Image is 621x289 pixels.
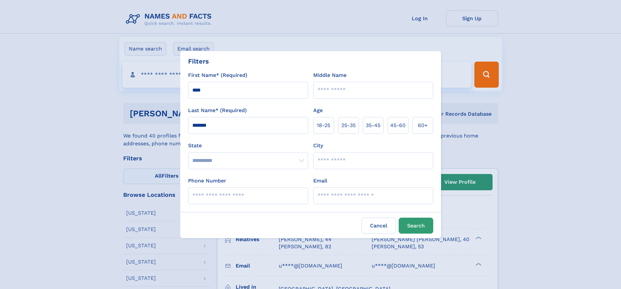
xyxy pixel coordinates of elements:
label: State [188,142,308,150]
button: Search [399,218,433,234]
label: Phone Number [188,177,226,185]
label: Email [313,177,327,185]
label: Cancel [362,218,396,234]
span: 45‑60 [390,122,406,129]
span: 18‑25 [317,122,330,129]
span: 60+ [418,122,428,129]
label: City [313,142,323,150]
label: First Name* (Required) [188,71,247,79]
div: Filters [188,56,209,66]
label: Middle Name [313,71,347,79]
span: 25‑35 [341,122,356,129]
label: Age [313,107,323,114]
label: Last Name* (Required) [188,107,247,114]
span: 35‑45 [366,122,380,129]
